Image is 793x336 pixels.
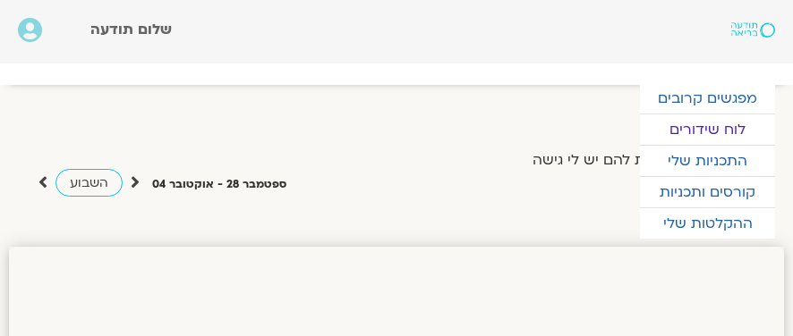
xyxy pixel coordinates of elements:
[640,114,775,145] a: לוח שידורים
[55,169,123,197] a: השבוע
[90,20,172,39] span: שלום תודעה
[70,174,108,191] span: השבוע
[152,175,286,194] p: ספטמבר 28 - אוקטובר 04
[640,208,775,239] a: ההקלטות שלי
[640,177,775,207] a: קורסים ותכניות
[640,83,775,113] a: מפגשים קרובים
[533,152,738,168] label: הצג רק הרצאות להם יש לי גישה
[640,146,775,176] a: התכניות שלי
